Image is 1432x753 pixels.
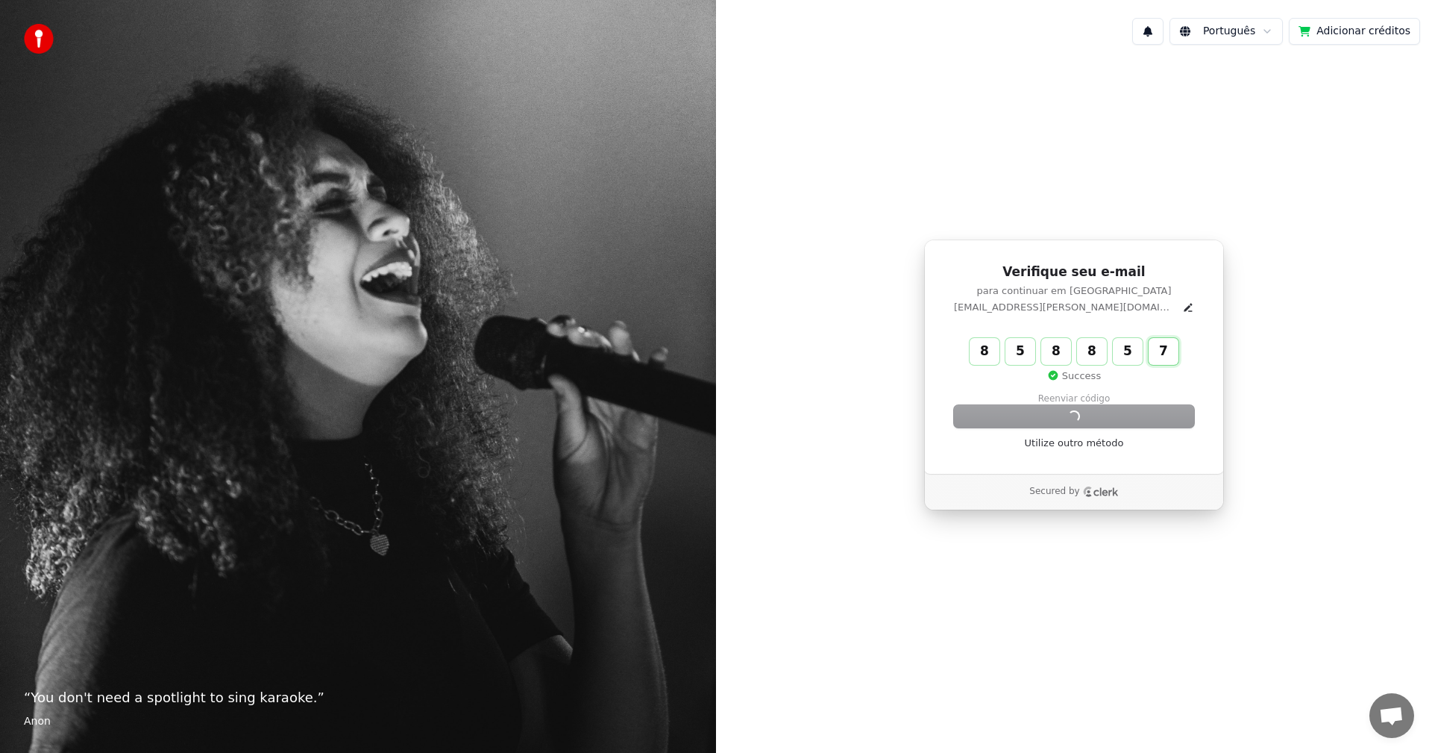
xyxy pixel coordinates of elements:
[954,301,1176,314] p: [EMAIL_ADDRESS][PERSON_NAME][DOMAIN_NAME]
[24,687,692,708] p: “ You don't need a spotlight to sing karaoke. ”
[1025,437,1124,450] a: Utilize outro método
[1029,486,1079,498] p: Secured by
[1047,369,1101,383] p: Success
[24,24,54,54] img: youka
[954,263,1194,281] h1: Verifique seu e-mail
[1182,301,1194,313] button: Edit
[1369,693,1414,738] div: Bate-papo aberto
[1289,18,1420,45] button: Adicionar créditos
[954,284,1194,298] p: para continuar em [GEOGRAPHIC_DATA]
[970,338,1208,365] input: Enter verification code
[24,714,692,729] footer: Anon
[1083,487,1119,497] a: Clerk logo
